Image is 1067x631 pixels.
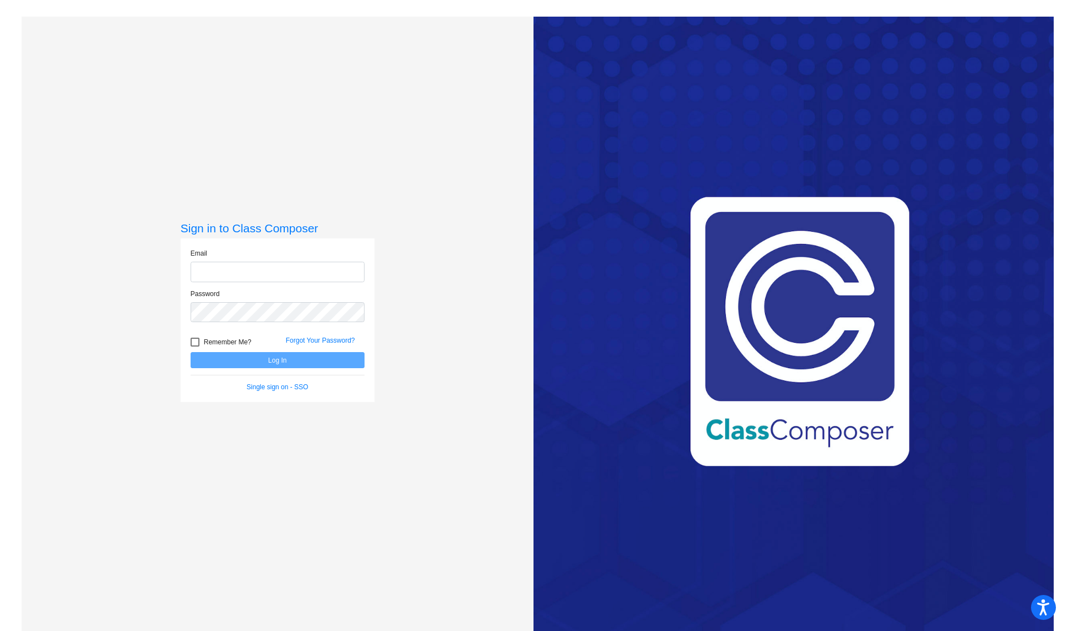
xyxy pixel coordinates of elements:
a: Single sign on - SSO [247,383,308,391]
label: Email [191,248,207,258]
button: Log In [191,352,365,368]
a: Forgot Your Password? [286,337,355,344]
label: Password [191,289,220,299]
span: Remember Me? [204,335,252,349]
h3: Sign in to Class Composer [181,221,375,235]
